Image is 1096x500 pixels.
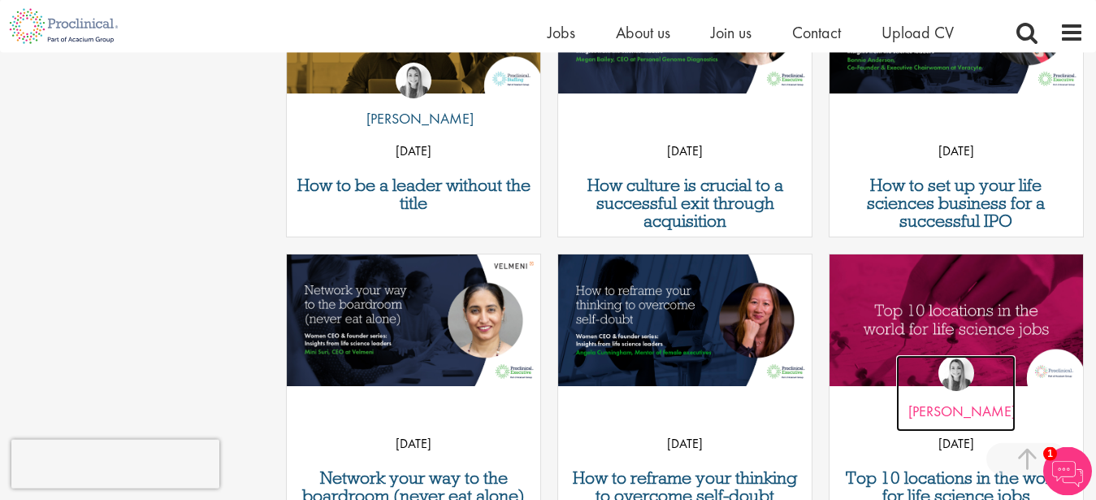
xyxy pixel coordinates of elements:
p: [DATE] [558,432,812,456]
a: About us [616,22,670,43]
p: [PERSON_NAME] [896,399,1016,424]
a: Hannah Burke [PERSON_NAME] [896,355,1016,432]
iframe: reCAPTCHA [11,440,219,489]
img: Proclinical Executive - Women CEOs and founders: Insights from life science leaders Angela Cunnin... [558,254,812,386]
p: [DATE] [558,139,812,163]
a: How to set up your life sciences business for a successful IPO [838,176,1075,230]
img: Top 10 locations in the world for life science jobs [830,254,1083,386]
img: Hannah Burke [938,355,974,391]
img: Chatbot [1043,447,1092,496]
a: Jobs [548,22,575,43]
p: [PERSON_NAME] [354,107,474,131]
a: Link to a post [287,254,540,398]
p: [DATE] [287,432,540,456]
img: Hannah Burke [396,63,431,98]
p: [DATE] [287,139,540,163]
a: Contact [792,22,841,43]
span: 1 [1043,447,1057,461]
a: Link to a post [830,254,1083,398]
a: Upload CV [882,22,954,43]
a: Join us [711,22,752,43]
a: How to be a leader without the title [295,176,532,212]
a: Link to a post [558,254,812,398]
a: How culture is crucial to a successful exit through acquisition [566,176,804,230]
img: Proclinical Executive - Women CEOs and founders: Insights from life science leaders Mini Suri [287,254,540,386]
a: Hannah Burke [PERSON_NAME] [354,63,474,139]
p: [DATE] [830,432,1083,456]
p: [DATE] [830,139,1083,163]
